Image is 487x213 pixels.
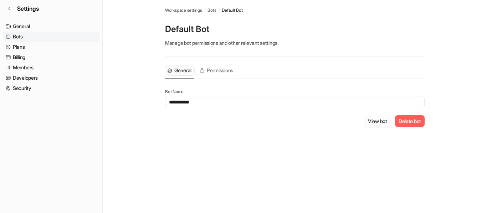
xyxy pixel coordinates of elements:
[165,39,425,47] p: Manage bot permissions and other relevant settings.
[3,83,99,93] a: Security
[17,4,39,13] span: Settings
[165,63,236,79] nav: Tabs
[174,67,191,74] span: General
[222,7,242,14] span: Default Bot
[165,89,425,95] p: Bot Name
[3,63,99,73] a: Members
[3,21,99,31] a: General
[3,73,99,83] a: Developers
[165,23,425,35] p: Default Bot
[207,7,216,14] a: Bots
[395,115,425,127] button: Delete bot
[219,7,220,14] span: /
[165,7,202,14] a: Workspace settings
[364,115,391,127] button: View bot
[3,52,99,62] a: Billing
[197,65,236,75] button: Permissions
[204,7,206,14] span: /
[207,67,233,74] span: Permissions
[3,42,99,52] a: Plans
[3,32,99,42] a: Bots
[165,65,194,75] button: General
